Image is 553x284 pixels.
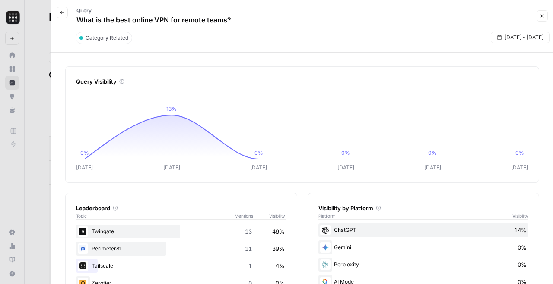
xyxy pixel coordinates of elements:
span: 46% [272,227,285,236]
span: Mentions [235,212,269,219]
span: 39% [272,244,285,253]
span: Visibility [269,212,286,219]
tspan: 0% [515,150,524,156]
tspan: 0% [80,150,89,156]
div: Query Visibility [76,77,528,86]
span: Platform [318,212,336,219]
img: k3acreekxjz57itcfst5ygb09ehm [78,243,88,254]
div: Tailscale [76,259,286,273]
tspan: [DATE] [512,165,528,171]
div: Twingate [76,225,286,238]
span: 13 [245,227,252,236]
div: Leaderboard [76,204,286,212]
p: Query [76,7,231,15]
span: 4% [276,262,285,270]
span: 0% [518,243,527,252]
tspan: 0% [429,150,437,156]
tspan: 13% [167,106,177,112]
div: Visibility by Platform [318,204,528,212]
tspan: 0% [254,150,263,156]
span: 1 [248,262,252,270]
span: Category Related [86,34,128,42]
div: Perplexity [318,258,528,272]
img: 09jburl8qiuqxn29blau6kgi6b6z [78,226,88,237]
img: al9r64l5flgcelw40tfbw7jh96zu [78,261,88,271]
div: Perimeter81 [76,242,286,256]
p: What is the best online VPN for remote teams? [76,15,231,25]
tspan: 0% [341,150,350,156]
span: [DATE] - [DATE] [505,34,543,41]
div: ChatGPT [318,223,528,237]
tspan: [DATE] [424,165,441,171]
span: 11 [245,244,252,253]
span: Visibility [512,212,528,219]
span: Topic [76,212,234,219]
tspan: [DATE] [76,165,93,171]
div: Gemini [318,240,528,254]
span: 0% [518,260,527,269]
button: [DATE] - [DATE] [491,32,550,43]
tspan: [DATE] [250,165,267,171]
span: 14% [514,226,527,234]
tspan: [DATE] [163,165,180,171]
tspan: [DATE] [337,165,354,171]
